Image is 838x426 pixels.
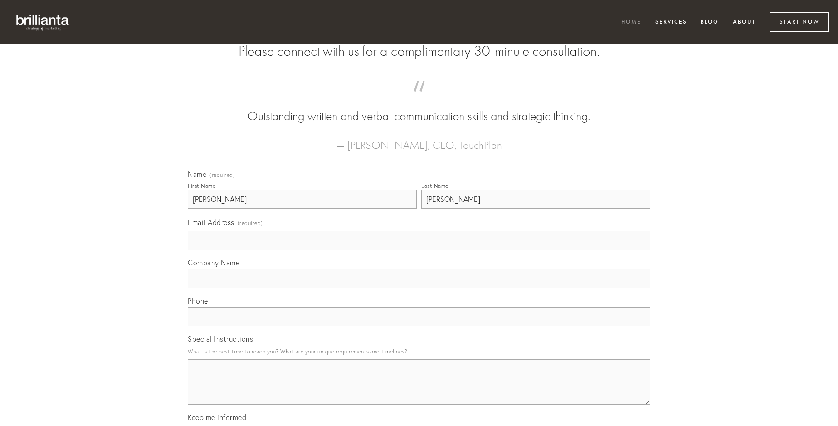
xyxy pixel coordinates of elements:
[649,15,693,30] a: Services
[202,90,636,125] blockquote: Outstanding written and verbal communication skills and strategic thinking.
[202,90,636,108] span: “
[770,12,829,32] a: Start Now
[421,182,448,189] div: Last Name
[188,182,215,189] div: First Name
[188,296,208,305] span: Phone
[238,217,263,229] span: (required)
[615,15,647,30] a: Home
[188,258,239,267] span: Company Name
[209,172,235,178] span: (required)
[188,218,234,227] span: Email Address
[727,15,762,30] a: About
[9,9,77,35] img: brillianta - research, strategy, marketing
[188,170,206,179] span: Name
[188,334,253,343] span: Special Instructions
[695,15,725,30] a: Blog
[188,43,650,60] h2: Please connect with us for a complimentary 30-minute consultation.
[188,345,650,357] p: What is the best time to reach you? What are your unique requirements and timelines?
[202,125,636,154] figcaption: — [PERSON_NAME], CEO, TouchPlan
[188,413,246,422] span: Keep me informed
